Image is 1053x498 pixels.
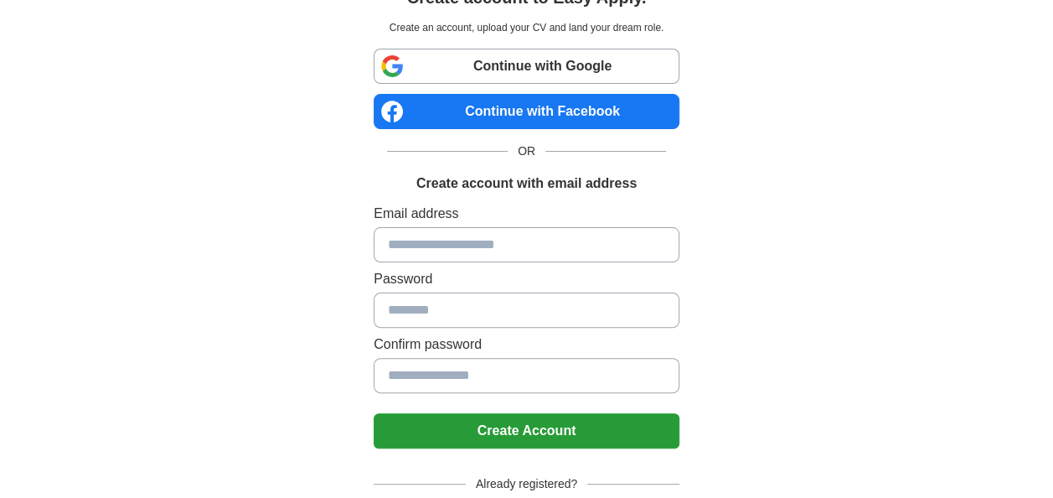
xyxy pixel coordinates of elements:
[374,413,679,449] button: Create Account
[374,204,679,224] label: Email address
[377,20,676,35] p: Create an account, upload your CV and land your dream role.
[466,475,587,493] span: Already registered?
[416,174,637,194] h1: Create account with email address
[374,94,679,129] a: Continue with Facebook
[374,335,679,355] label: Confirm password
[374,269,679,289] label: Password
[508,143,545,160] span: OR
[374,49,679,84] a: Continue with Google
